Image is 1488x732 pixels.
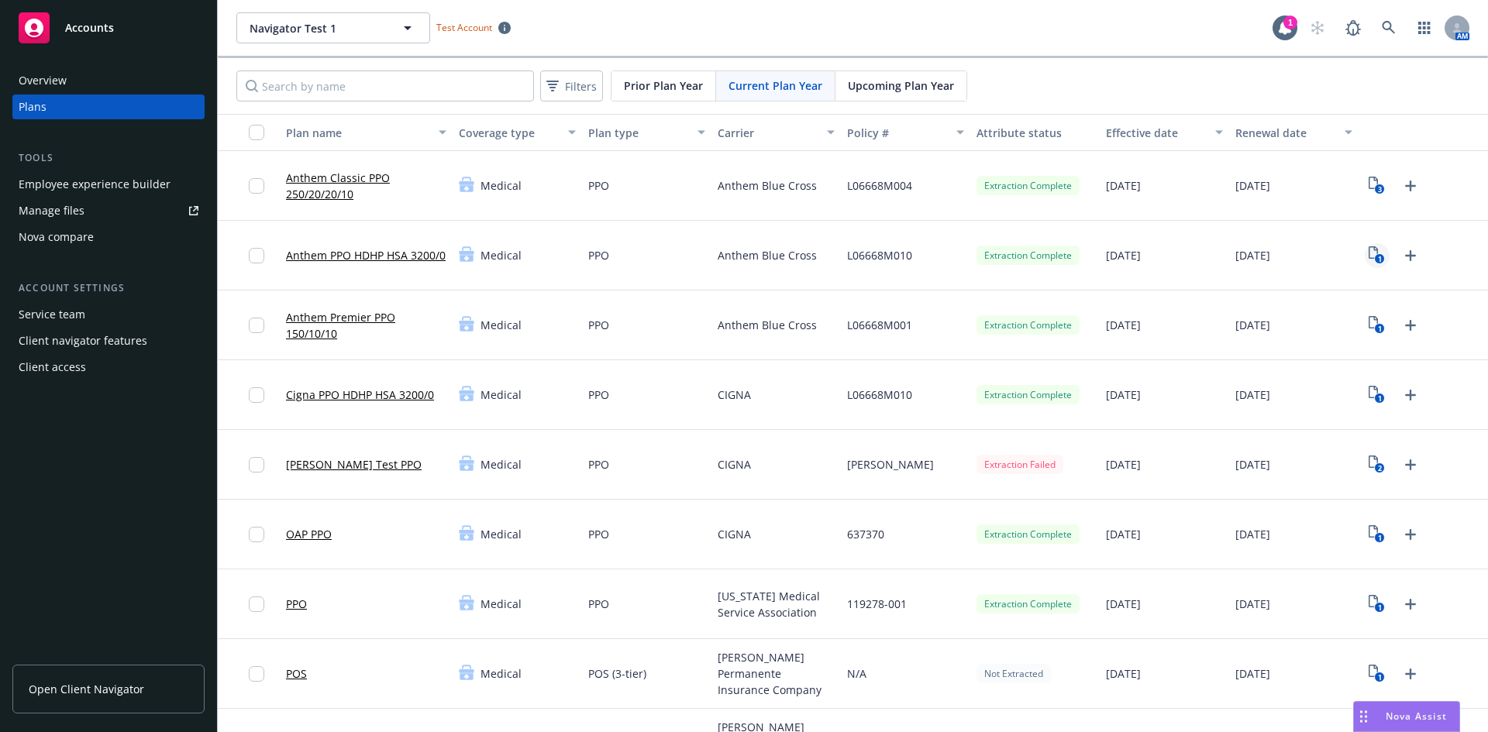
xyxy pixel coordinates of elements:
div: Not Extracted [976,664,1051,683]
a: Anthem PPO HDHP HSA 3200/0 [286,247,446,263]
div: Client access [19,355,86,380]
button: Plan type [582,114,711,151]
button: Policy # [841,114,970,151]
span: Current Plan Year [728,77,822,94]
a: Start snowing [1302,12,1333,43]
span: [DATE] [1106,317,1141,333]
a: [PERSON_NAME] Test PPO [286,456,422,473]
a: Search [1373,12,1404,43]
button: Carrier [711,114,841,151]
span: Medical [480,247,522,263]
span: Medical [480,526,522,542]
span: PPO [588,596,609,612]
span: PPO [588,456,609,473]
a: Accounts [12,6,205,50]
div: Plan name [286,125,429,141]
span: Medical [480,596,522,612]
a: Upload Plan Documents [1398,522,1423,547]
span: Prior Plan Year [624,77,703,94]
span: PPO [588,247,609,263]
text: 1 [1378,533,1382,543]
text: 1 [1378,324,1382,334]
a: Overview [12,68,205,93]
span: [DATE] [1235,177,1270,194]
div: 1 [1283,15,1297,29]
span: [DATE] [1235,387,1270,403]
span: [PERSON_NAME] Permanente Insurance Company [718,649,835,698]
span: [DATE] [1235,665,1270,682]
text: 3 [1378,184,1382,194]
span: [DATE] [1235,526,1270,542]
button: Coverage type [453,114,582,151]
a: Upload Plan Documents [1398,174,1423,198]
span: POS (3-tier) [588,665,646,682]
span: CIGNA [718,526,751,542]
div: Extraction Complete [976,176,1080,195]
span: [US_STATE] Medical Service Association [718,588,835,620]
a: OAP PPO [286,526,332,542]
span: Open Client Navigator [29,681,144,697]
a: View Plan Documents [1365,243,1390,268]
span: CIGNA [718,387,751,403]
text: 2 [1378,463,1382,473]
div: Policy # [847,125,947,141]
input: Search by name [236,70,534,101]
span: L06668M004 [847,177,912,194]
div: Nova compare [19,225,94,249]
div: Extraction Complete [976,315,1080,335]
a: Report a Bug [1338,12,1369,43]
input: Toggle Row Selected [249,666,264,682]
span: Test Account [430,19,517,36]
span: [DATE] [1235,456,1270,473]
div: Carrier [718,125,818,141]
a: PPO [286,596,307,612]
div: Manage files [19,198,84,223]
div: Extraction Complete [976,594,1080,613]
div: Renewal date [1235,125,1335,141]
div: Account settings [12,280,205,296]
button: Effective date [1100,114,1229,151]
a: Nova compare [12,225,205,249]
span: 119278-001 [847,596,907,612]
a: View Plan Documents [1365,662,1390,686]
span: CIGNA [718,456,751,473]
a: Employee experience builder [12,172,205,197]
span: PPO [588,387,609,403]
a: Plans [12,95,205,119]
span: Test Account [436,21,492,34]
button: Plan name [280,114,453,151]
div: Extraction Complete [976,524,1080,544]
div: Plans [19,95,46,119]
a: Client navigator features [12,328,205,353]
span: PPO [588,177,609,194]
span: [DATE] [1106,665,1141,682]
text: 1 [1378,603,1382,613]
div: Employee experience builder [19,172,170,197]
a: Anthem Premier PPO 150/10/10 [286,309,446,342]
span: [DATE] [1106,596,1141,612]
div: Drag to move [1354,702,1373,731]
span: Anthem Blue Cross [718,247,817,263]
input: Toggle Row Selected [249,178,264,194]
input: Toggle Row Selected [249,596,264,612]
span: [DATE] [1106,177,1141,194]
div: Extraction Complete [976,246,1080,265]
a: Upload Plan Documents [1398,662,1423,686]
a: Client access [12,355,205,380]
div: Extraction Failed [976,455,1063,474]
span: Medical [480,317,522,333]
span: 637370 [847,526,884,542]
input: Toggle Row Selected [249,527,264,542]
a: Anthem Classic PPO 250/20/20/10 [286,170,446,202]
a: View Plan Documents [1365,592,1390,617]
span: PPO [588,526,609,542]
text: 1 [1378,254,1382,264]
span: L06668M010 [847,387,912,403]
a: Service team [12,302,205,327]
a: View Plan Documents [1365,452,1390,477]
input: Toggle Row Selected [249,387,264,403]
span: Filters [565,78,597,95]
input: Toggle Row Selected [249,318,264,333]
button: Navigator Test 1 [236,12,430,43]
div: Overview [19,68,67,93]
